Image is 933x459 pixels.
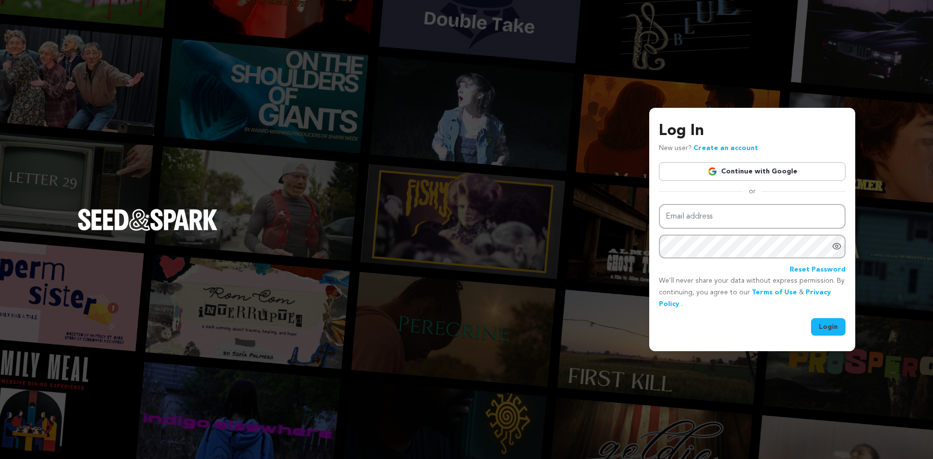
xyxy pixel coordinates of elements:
input: Email address [659,204,846,229]
h3: Log In [659,119,846,143]
a: Terms of Use [752,289,797,296]
a: Privacy Policy [659,289,831,307]
a: Reset Password [790,264,846,276]
a: Seed&Spark Homepage [78,209,218,250]
p: New user? [659,143,758,154]
p: We’ll never share your data without express permission. By continuing, you agree to our & . [659,275,846,310]
a: Create an account [693,145,758,152]
span: or [743,187,761,196]
img: Seed&Spark Logo [78,209,218,230]
button: Login [811,318,846,336]
img: Google logo [708,167,717,176]
a: Continue with Google [659,162,846,181]
a: Show password as plain text. Warning: this will display your password on the screen. [832,241,842,251]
